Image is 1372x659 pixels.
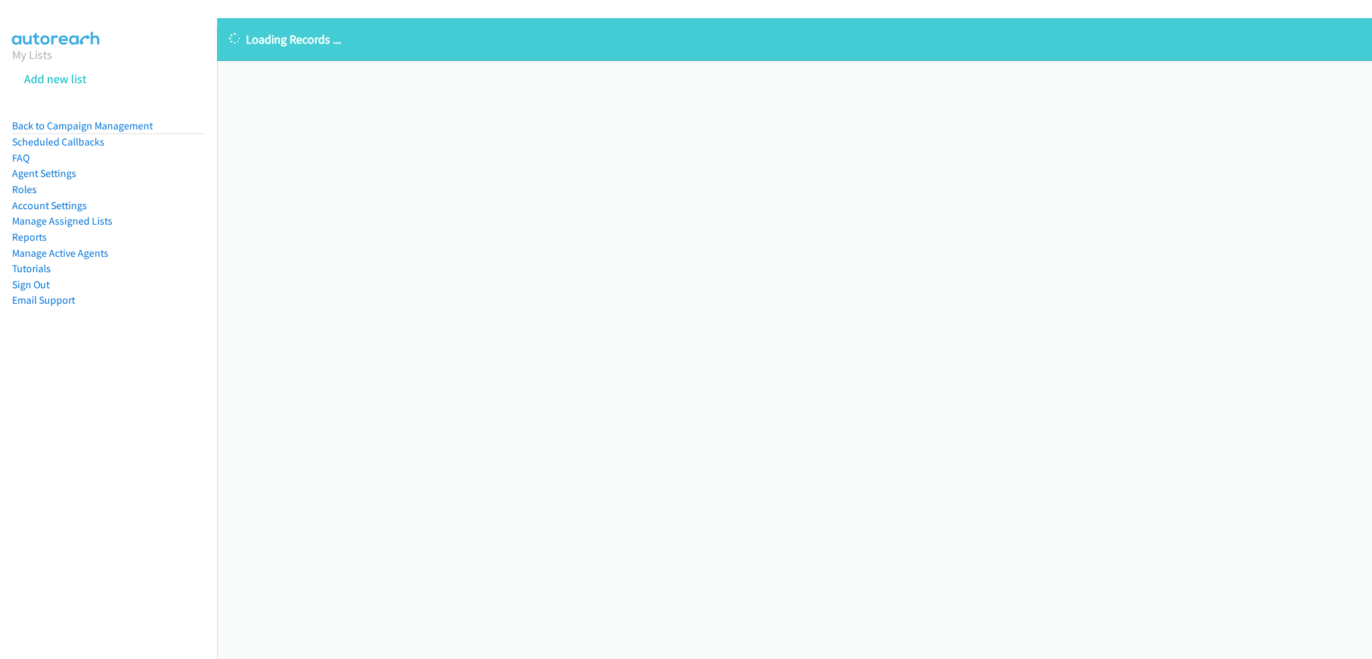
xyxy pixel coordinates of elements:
a: Add new list [24,71,86,86]
a: Email Support [12,294,75,306]
a: Agent Settings [12,167,76,180]
a: Manage Assigned Lists [12,215,113,227]
a: Scheduled Callbacks [12,135,105,148]
a: Roles [12,183,37,196]
a: Manage Active Agents [12,247,109,259]
a: Tutorials [12,262,51,275]
a: My Lists [12,47,52,62]
a: Sign Out [12,278,50,291]
a: Account Settings [12,199,87,212]
p: Loading Records ... [229,30,1360,48]
a: Back to Campaign Management [12,119,153,132]
a: FAQ [12,152,29,164]
a: Reports [12,231,47,243]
